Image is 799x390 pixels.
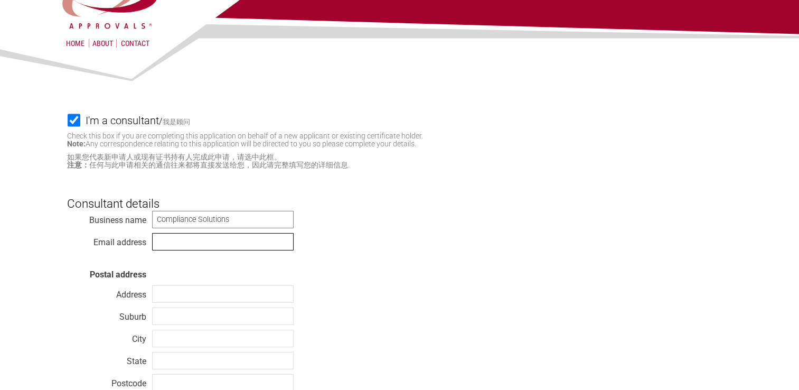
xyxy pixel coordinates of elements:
small: 我是顾问 [163,118,190,126]
div: City [67,331,146,342]
div: State [67,354,146,364]
a: Home [66,39,84,48]
strong: Note: [67,140,86,148]
a: About [89,39,117,48]
div: Postcode [67,376,146,386]
strong: Postal address [90,270,146,280]
a: Contact [121,39,149,48]
strong: 注意： [67,161,89,169]
h4: I'm a consultant [86,109,159,132]
label: / [86,114,732,127]
div: Email address [67,235,146,245]
h3: Consultant details [67,179,732,210]
small: 如果您代表新申请人或现有证书持有人完成此申请，请选中此框。 任何与此申请相关的通信往来都将直接发送给您，因此请完整填写您的详细信息. [67,153,732,169]
div: Suburb [67,309,146,320]
small: Check this box if you are completing this application on behalf of a new applicant or existing ce... [67,132,423,148]
div: Address [67,287,146,298]
div: Business name [67,212,146,223]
